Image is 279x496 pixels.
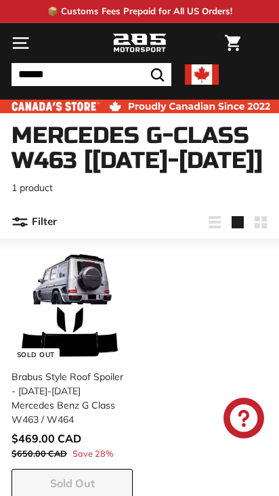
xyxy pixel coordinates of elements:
inbox-online-store-chat: Shopify online store chat [219,398,268,442]
span: Save 28% [72,447,114,460]
h1: Mercedes G-Class W463 [[DATE]-[DATE]] [12,123,267,174]
input: Search [12,63,171,86]
p: 1 product [12,181,267,195]
div: Brabus Style Roof Spoiler - [DATE]-[DATE] Mercedes Benz G Class W463 / W464 [12,370,125,427]
img: mercedes spoiler [16,250,128,362]
a: Cart [218,24,247,62]
span: Sold Out [50,476,95,490]
img: Logo_285_Motorsport_areodynamics_components [112,32,167,55]
div: Sold Out [12,348,60,362]
a: Sold Out mercedes spoiler Brabus Style Roof Spoiler - [DATE]-[DATE] Mercedes Benz G Class W463 / ... [12,245,133,469]
span: $469.00 CAD [12,432,81,445]
span: $650.00 CAD [12,448,67,459]
button: Filter [12,206,57,239]
p: 📦 Customs Fees Prepaid for All US Orders! [47,5,232,18]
